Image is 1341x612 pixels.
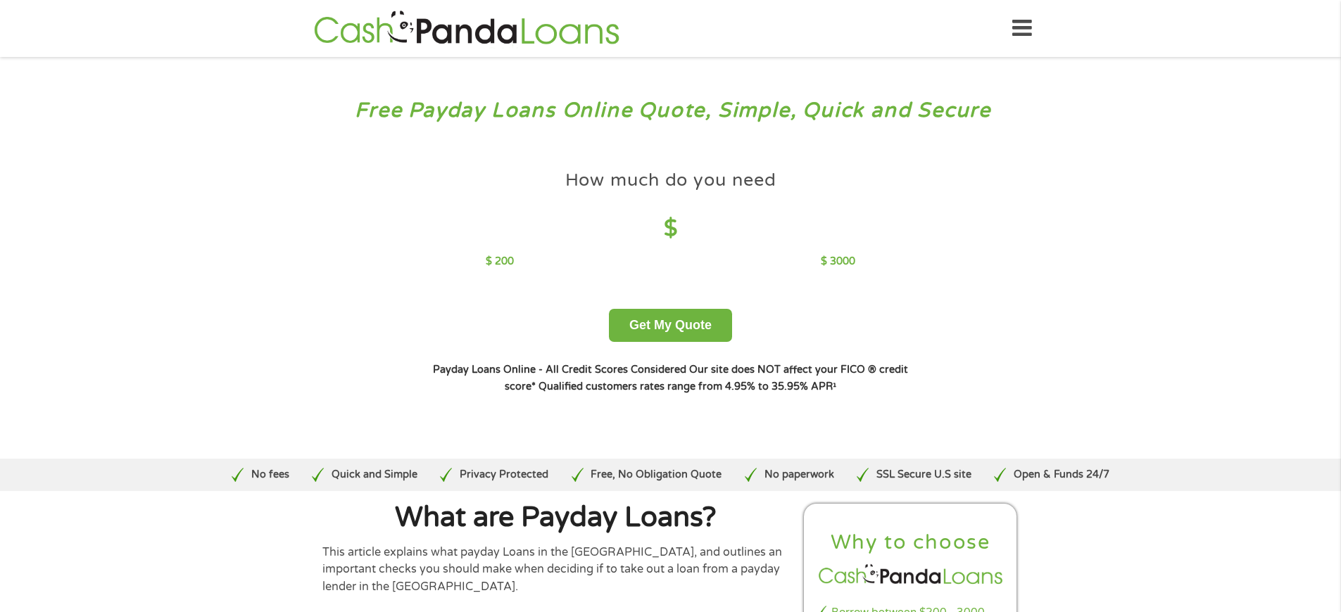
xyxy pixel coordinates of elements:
button: Get My Quote [609,309,732,342]
p: No fees [251,467,289,483]
h1: What are Payday Loans? [322,504,790,532]
h3: Free Payday Loans Online Quote, Simple, Quick and Secure [41,98,1301,124]
strong: Qualified customers rates range from 4.95% to 35.95% APR¹ [539,381,836,393]
h4: How much do you need [565,169,776,192]
h4: $ [486,215,855,243]
p: Free, No Obligation Quote [591,467,722,483]
p: $ 3000 [821,254,855,269]
strong: Payday Loans Online - All Credit Scores Considered [433,364,686,376]
p: Privacy Protected [460,467,548,483]
p: This article explains what payday Loans in the [GEOGRAPHIC_DATA], and outlines an important check... [322,544,790,595]
p: Quick and Simple [332,467,417,483]
h2: Why to choose [816,530,1006,556]
p: SSL Secure U.S site [876,467,971,483]
img: GetLoanNow Logo [310,8,624,49]
p: Open & Funds 24/7 [1014,467,1109,483]
strong: Our site does NOT affect your FICO ® credit score* [505,364,908,393]
p: $ 200 [486,254,514,269]
p: No paperwork [764,467,834,483]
